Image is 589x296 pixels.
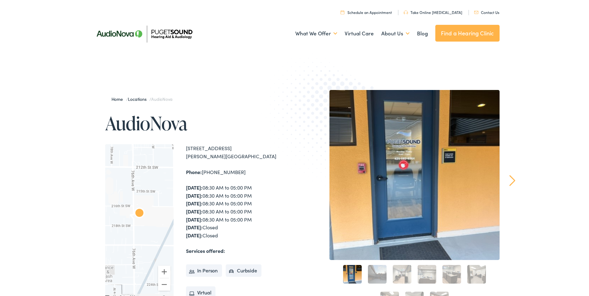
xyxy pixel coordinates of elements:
a: 4 [418,265,436,284]
button: Zoom in [158,266,170,278]
a: 3 [393,265,411,284]
strong: [DATE]: [186,208,202,215]
div: 08:30 AM to 05:00 PM 08:30 AM to 05:00 PM 08:30 AM to 05:00 PM 08:30 AM to 05:00 PM 08:30 AM to 0... [186,184,295,239]
a: Blog [417,22,428,45]
strong: Services offered: [186,247,225,254]
strong: [DATE]: [186,200,202,207]
a: Schedule an Appointment [341,10,392,15]
a: Locations [128,96,149,102]
strong: [DATE]: [186,184,202,191]
img: utility icon [404,11,408,14]
a: Find a Hearing Clinic [435,25,500,42]
a: Contact Us [474,10,499,15]
a: What We Offer [295,22,337,45]
a: 2 [368,265,387,284]
a: 6 [467,265,486,284]
a: Home [111,96,126,102]
span: AudioNova [151,96,172,102]
li: In Person [186,264,222,277]
strong: [DATE]: [186,224,202,231]
span: / / [111,96,173,102]
a: 1 [343,265,362,284]
div: [STREET_ADDRESS] [PERSON_NAME][GEOGRAPHIC_DATA] [186,144,295,160]
button: Zoom out [158,278,170,291]
img: utility icon [341,10,344,14]
img: utility icon [474,11,478,14]
strong: [DATE]: [186,216,202,223]
h1: AudioNova [105,113,295,133]
a: Take Online [MEDICAL_DATA] [404,10,462,15]
strong: Phone: [186,168,202,175]
a: Next [509,175,515,186]
div: [PHONE_NUMBER] [186,168,295,176]
li: Curbside [226,264,261,277]
a: About Us [381,22,410,45]
strong: [DATE]: [186,192,202,199]
strong: [DATE]: [186,232,202,239]
a: 5 [442,265,461,284]
div: AudioNova [129,204,149,224]
a: Virtual Care [345,22,374,45]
